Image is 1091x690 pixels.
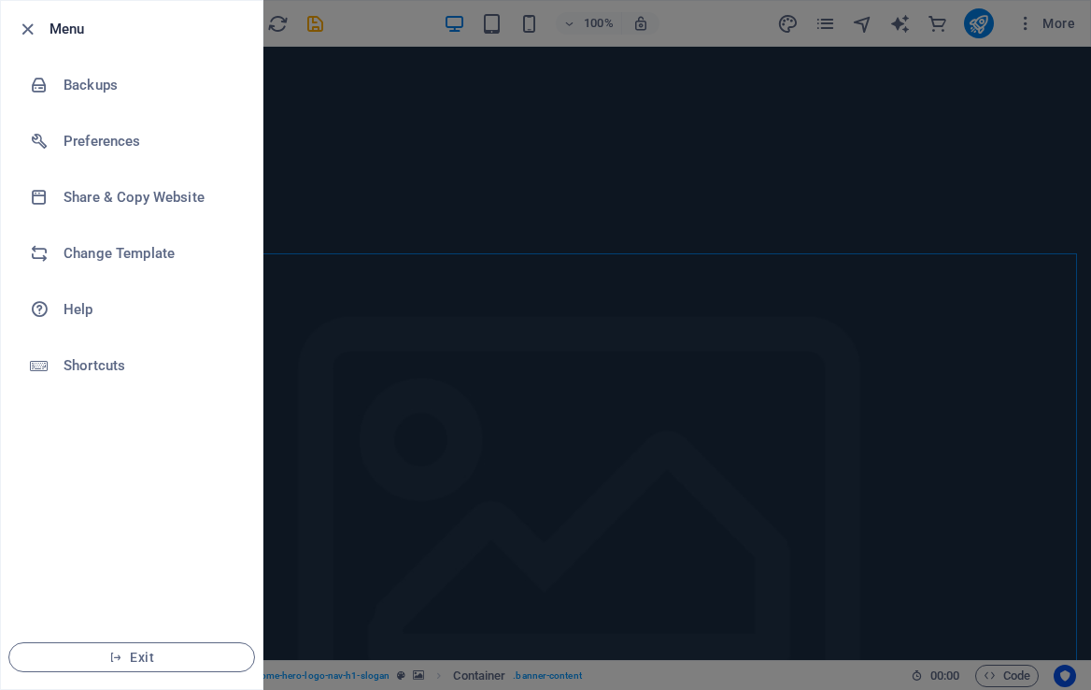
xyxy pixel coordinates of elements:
[64,186,236,208] h6: Share & Copy Website
[8,642,255,672] button: Exit
[64,74,236,96] h6: Backups
[1,281,262,338] a: Help
[64,298,236,321] h6: Help
[24,650,239,665] span: Exit
[64,242,236,265] h6: Change Template
[64,354,236,377] h6: Shortcuts
[64,130,236,152] h6: Preferences
[50,18,248,40] h6: Menu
